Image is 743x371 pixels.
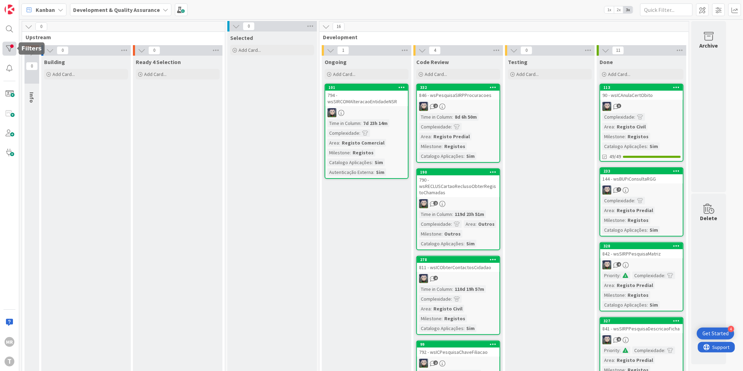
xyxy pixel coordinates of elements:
[464,220,475,228] div: Area
[420,342,500,347] div: 99
[453,285,486,293] div: 110d 19h 57m
[351,149,375,156] div: Registos
[372,159,373,166] span: :
[333,71,355,77] span: Add Card...
[136,58,181,65] span: Ready 4 Selection
[648,142,660,150] div: Sim
[626,291,650,299] div: Registos
[431,133,432,140] span: :
[603,244,683,248] div: 328
[600,318,683,333] div: 327841 - wsSIRPPesquisaDescricaoFicha
[476,220,496,228] div: Outros
[600,335,683,344] div: LS
[339,139,340,147] span: :
[602,123,614,131] div: Area
[433,104,438,108] span: 2
[464,240,465,247] span: :
[625,133,626,140] span: :
[417,84,500,91] div: 332
[600,260,683,269] div: LS
[443,315,467,322] div: Registos
[419,113,452,121] div: Time in Column
[634,197,635,204] span: :
[608,71,630,77] span: Add Card...
[419,295,451,303] div: Complexidade
[602,185,611,195] img: LS
[602,346,620,354] div: Priority
[327,168,373,176] div: Autenticação Externa
[327,129,359,137] div: Complexidade
[451,295,452,303] span: :
[420,257,500,262] div: 278
[640,3,693,16] input: Quick Filter...
[602,281,614,289] div: Area
[419,315,441,322] div: Milestone
[602,206,614,214] div: Area
[615,281,655,289] div: Registo Predial
[600,168,683,174] div: 233
[35,22,47,31] span: 0
[625,216,626,224] span: :
[433,360,438,365] span: 2
[57,46,69,55] span: 0
[433,201,438,205] span: 2
[614,281,615,289] span: :
[602,197,634,204] div: Complexidade
[632,272,664,279] div: Complexidade
[602,272,620,279] div: Priority
[36,6,55,14] span: Kanban
[465,152,476,160] div: Sim
[28,92,35,103] span: Info
[614,123,615,131] span: :
[465,240,476,247] div: Sim
[625,291,626,299] span: :
[15,1,32,9] span: Support
[600,243,683,258] div: 328842 - wsSIRPPesquisaMatriz
[230,34,253,41] span: Selected
[600,249,683,258] div: 842 - wsSIRPPesquisaMatriz
[433,276,438,280] span: 4
[52,71,75,77] span: Add Card...
[600,243,683,249] div: 328
[664,346,665,354] span: :
[359,129,360,137] span: :
[361,119,389,127] div: 7d 23h 14m
[419,240,464,247] div: Catalogo Aplicações
[417,175,500,197] div: 790 - wsRECLUSCartaoReclusoObterRegistoChamadas
[600,174,683,183] div: 144 - wsBUPiConsultaRGG
[417,274,500,283] div: LS
[626,133,650,140] div: Registos
[325,58,347,65] span: Ongoing
[323,34,680,41] span: Development
[603,85,683,90] div: 113
[417,341,500,357] div: 99792 - wsICPesquisaChaveFiliacao
[73,6,160,13] b: Development & Quality Assurance
[697,328,734,339] div: Open Get Started checklist, remaining modules: 4
[600,91,683,100] div: 90 - wsICAnulaCertObito
[327,149,350,156] div: Milestone
[452,210,453,218] span: :
[5,5,14,14] img: Visit kanbanzone.com
[44,58,65,65] span: Building
[26,34,216,41] span: Upstream
[325,91,408,106] div: 794 - wsSIRCOMAlteracaoEntidadeNSR
[602,301,647,309] div: Catalogo Aplicações
[327,159,372,166] div: Catalogo Aplicações
[602,335,611,344] img: LS
[617,337,621,342] span: 6
[451,220,452,228] span: :
[350,149,351,156] span: :
[632,346,664,354] div: Complexidade
[647,142,648,150] span: :
[417,91,500,100] div: 846 - wsPesquisaSIRPProcuracoes
[453,210,486,218] div: 119d 23h 51m
[337,46,349,55] span: 1
[419,220,451,228] div: Complexidade
[419,123,451,131] div: Complexidade
[419,152,464,160] div: Catalogo Aplicações
[148,46,160,55] span: 0
[420,170,500,175] div: 190
[144,71,167,77] span: Add Card...
[626,216,650,224] div: Registos
[325,84,408,106] div: 101794 - wsSIRCOMAlteracaoEntidadeNSR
